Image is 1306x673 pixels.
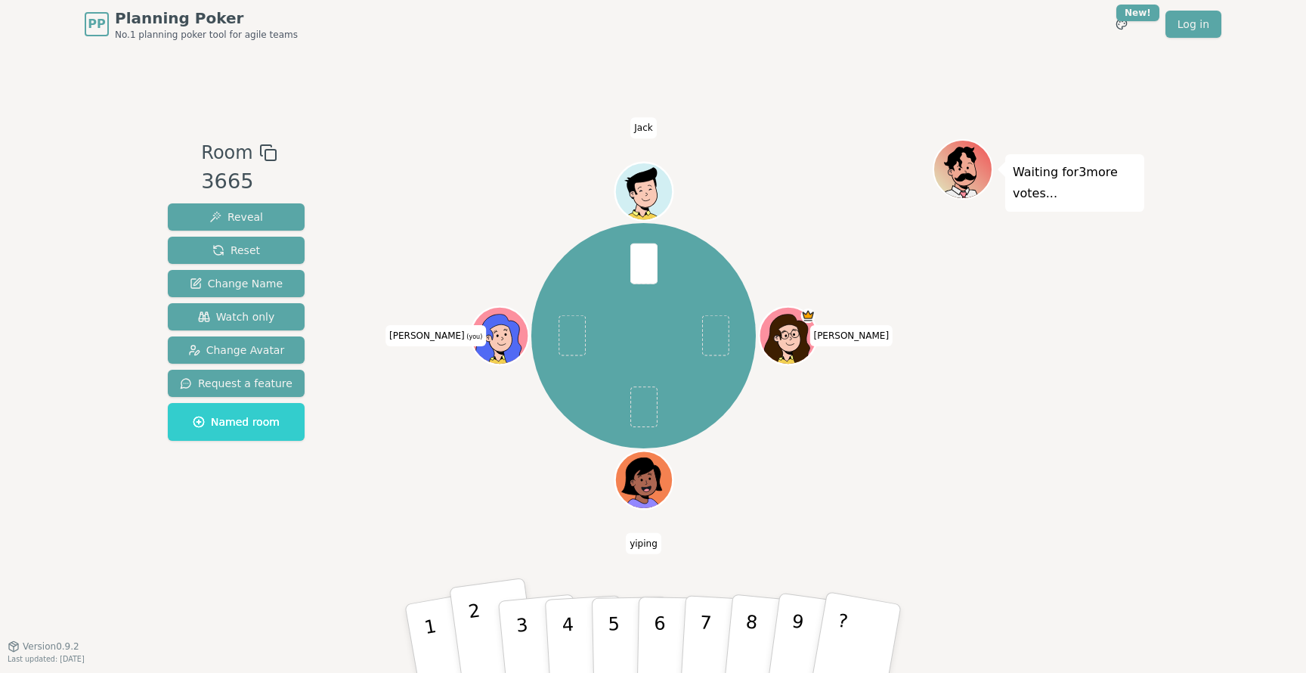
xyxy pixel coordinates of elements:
p: Waiting for 3 more votes... [1013,162,1137,204]
button: Version0.9.2 [8,640,79,653]
div: 3665 [201,166,277,197]
span: Watch only [198,309,275,324]
button: Reset [168,237,305,264]
span: Change Avatar [188,343,285,358]
span: (you) [465,333,483,340]
span: Planning Poker [115,8,298,29]
span: Change Name [190,276,283,291]
button: New! [1108,11,1135,38]
button: Change Avatar [168,336,305,364]
span: Reveal [209,209,263,225]
span: No.1 planning poker tool for agile teams [115,29,298,41]
span: Click to change your name [626,533,661,554]
span: Zach is the host [800,309,815,323]
span: Reset [212,243,260,258]
span: Click to change your name [385,325,486,346]
button: Named room [168,403,305,441]
span: Named room [193,414,280,430]
div: New! [1116,5,1159,21]
a: PPPlanning PokerNo.1 planning poker tool for agile teams [85,8,298,41]
span: Click to change your name [809,325,893,346]
span: Request a feature [180,376,292,391]
span: Last updated: [DATE] [8,655,85,663]
span: Room [201,139,252,166]
button: Watch only [168,303,305,330]
span: Click to change your name [630,117,656,138]
a: Log in [1165,11,1221,38]
button: Request a feature [168,370,305,397]
button: Change Name [168,270,305,297]
span: Version 0.9.2 [23,640,79,653]
span: PP [88,15,105,33]
button: Click to change your avatar [472,309,527,363]
button: Reveal [168,203,305,231]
